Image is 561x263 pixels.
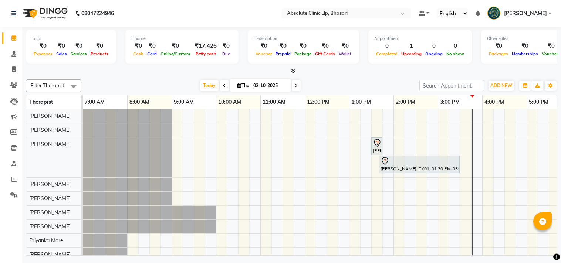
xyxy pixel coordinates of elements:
input: 2025-10-02 [251,80,288,91]
a: 1:00 PM [349,97,373,107]
span: Expenses [32,51,54,57]
a: 12:00 PM [305,97,331,107]
span: Online/Custom [159,51,192,57]
span: [PERSON_NAME] [29,209,71,216]
div: ₹0 [510,42,540,50]
div: ₹0 [54,42,69,50]
span: [PERSON_NAME] [504,10,547,17]
span: [PERSON_NAME] [29,251,71,258]
span: Due [220,51,232,57]
span: Today [200,80,219,91]
span: [PERSON_NAME] [29,127,71,133]
div: 1 [399,42,423,50]
div: Redemption [254,35,353,42]
a: 11:00 AM [261,97,287,107]
div: ₹0 [131,42,145,50]
a: 5:00 PM [527,97,550,107]
div: ₹0 [159,42,192,50]
span: Thu [236,83,251,88]
span: Prepaid [274,51,293,57]
div: ₹0 [220,42,233,50]
input: Search Appointment [419,80,484,91]
span: Upcoming [399,51,423,57]
div: ₹0 [487,42,510,50]
span: Package [293,51,313,57]
span: ADD NEW [490,83,512,88]
span: Card [145,51,159,57]
span: [PERSON_NAME] [29,223,71,230]
a: 8:00 AM [128,97,151,107]
div: ₹0 [313,42,337,50]
span: Therapist [29,99,53,105]
a: 9:00 AM [172,97,196,107]
span: Products [89,51,110,57]
span: Sales [54,51,69,57]
div: ₹0 [274,42,293,50]
span: [PERSON_NAME] [29,195,71,202]
iframe: chat widget [530,233,554,256]
div: Appointment [374,35,466,42]
a: 10:00 AM [216,97,243,107]
div: ₹0 [337,42,353,50]
a: 7:00 AM [83,97,107,107]
span: [PERSON_NAME] [29,113,71,119]
div: ₹0 [293,42,313,50]
div: ₹0 [89,42,110,50]
span: No show [445,51,466,57]
div: ₹0 [32,42,54,50]
span: Voucher [254,51,274,57]
a: 3:00 PM [438,97,462,107]
img: Shekhar Chavan [487,7,500,20]
div: 0 [445,42,466,50]
div: ₹0 [254,42,274,50]
img: logo [19,3,70,24]
div: [PERSON_NAME], TK01, 01:30 PM-03:30 PM, DERMA PEN4 [372,139,381,154]
div: Total [32,35,110,42]
a: 2:00 PM [394,97,417,107]
div: ₹0 [69,42,89,50]
span: [PERSON_NAME] [29,141,71,147]
span: Petty cash [194,51,218,57]
span: Cash [131,51,145,57]
span: [PERSON_NAME] [29,181,71,188]
div: ₹0 [145,42,159,50]
a: 4:00 PM [483,97,506,107]
span: Packages [487,51,510,57]
span: Gift Cards [313,51,337,57]
button: ADD NEW [489,81,514,91]
span: Ongoing [423,51,445,57]
b: 08047224946 [81,3,114,24]
div: 0 [374,42,399,50]
span: Services [69,51,89,57]
div: Finance [131,35,233,42]
span: Completed [374,51,399,57]
span: Wallet [337,51,353,57]
div: ₹17,426 [192,42,220,50]
span: Memberships [510,51,540,57]
span: Filter Therapist [31,82,64,88]
div: [PERSON_NAME], TK01, 01:30 PM-03:30 PM, DERMA PEN4 [380,157,459,172]
span: Priyanka More [29,237,63,244]
div: 0 [423,42,445,50]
